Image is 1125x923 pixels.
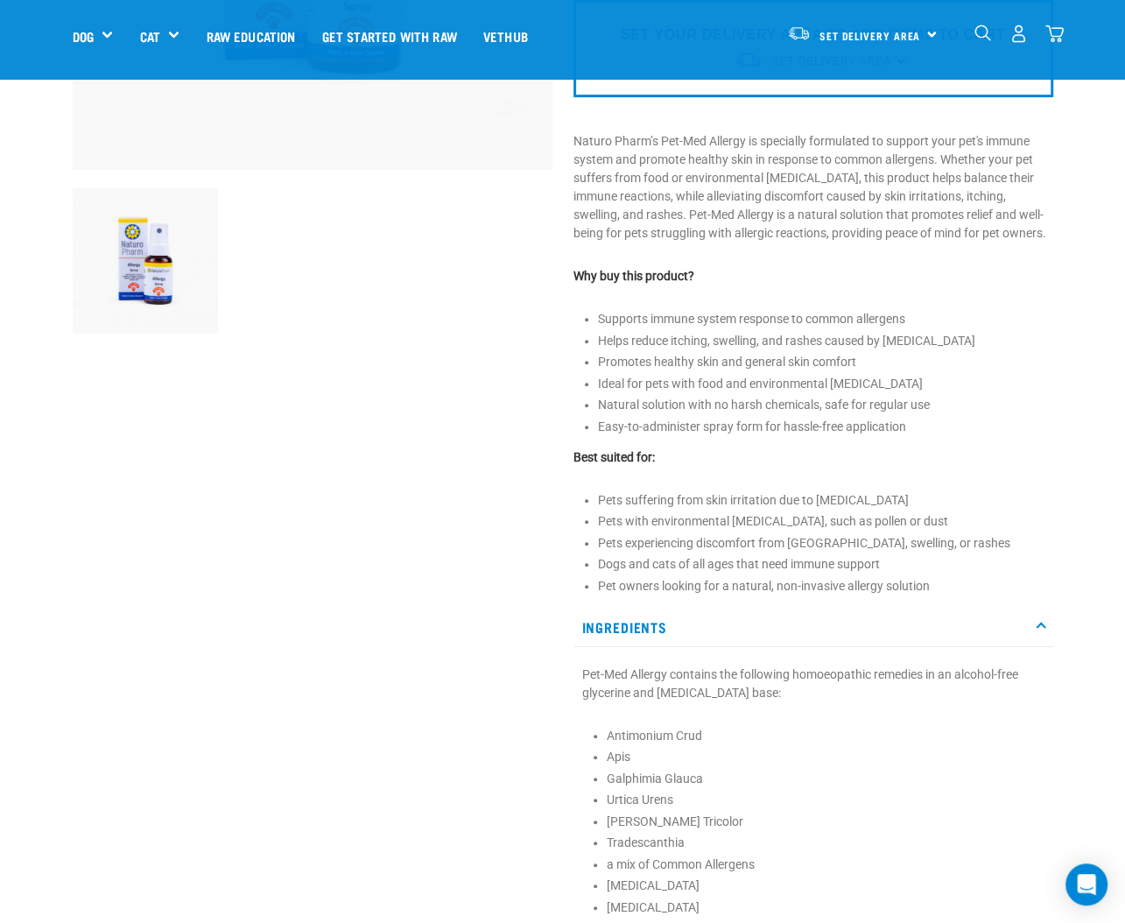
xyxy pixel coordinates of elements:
[819,32,921,39] span: Set Delivery Area
[1009,25,1028,43] img: user.png
[607,813,1044,831] li: [PERSON_NAME] Tricolor
[573,132,1053,243] p: Naturo Pharm’s Pet-Med Allergy is specially formulated to support your pet's immune system and pr...
[139,26,159,46] a: Cat
[598,332,1053,350] li: Helps reduce itching, swelling, and rashes caused by [MEDICAL_DATA]
[607,877,1044,895] li: [MEDICAL_DATA]
[607,898,1044,917] li: [MEDICAL_DATA]
[193,1,308,71] a: Raw Education
[974,25,991,41] img: home-icon-1@2x.png
[309,1,470,71] a: Get started with Raw
[73,187,219,334] img: 2023 AUG RE Product1728
[598,396,1053,414] li: Natural solution with no harsh chemicals, safe for regular use
[470,1,541,71] a: Vethub
[787,25,811,41] img: van-moving.png
[1065,863,1107,905] div: Open Intercom Messenger
[607,770,1044,788] li: Galphimia Glauca
[573,450,655,464] strong: Best suited for:
[607,748,1044,766] li: Apis
[73,26,94,46] a: Dog
[607,791,1044,809] li: Urtica Urens
[598,491,1053,510] li: Pets suffering from skin irritation due to [MEDICAL_DATA]
[598,555,1053,574] li: Dogs and cats of all ages that need immune support
[598,534,1053,553] li: Pets experiencing discomfort from [GEOGRAPHIC_DATA], swelling, or rashes
[573,608,1053,647] p: Ingredients
[607,727,1044,745] li: Antimonium Crud
[1045,25,1064,43] img: home-icon@2x.png
[598,310,1053,328] li: Supports immune system response to common allergens
[607,856,1044,874] li: a mix of Common Allergens
[573,269,694,283] strong: Why buy this product?
[598,577,1053,595] li: Pet owners looking for a natural, non-invasive allergy solution
[598,375,1053,393] li: Ideal for pets with food and environmental [MEDICAL_DATA]
[598,512,1053,531] li: Pets with environmental [MEDICAL_DATA], such as pollen or dust
[598,353,1053,371] li: Promotes healthy skin and general skin comfort
[607,834,1044,852] li: Tradescanthia
[598,418,1053,436] li: Easy-to-administer spray form for hassle-free application
[582,666,1044,702] p: Pet-Med Allergy contains the following homoeopathic remedies in an alcohol-free glycerine and [ME...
